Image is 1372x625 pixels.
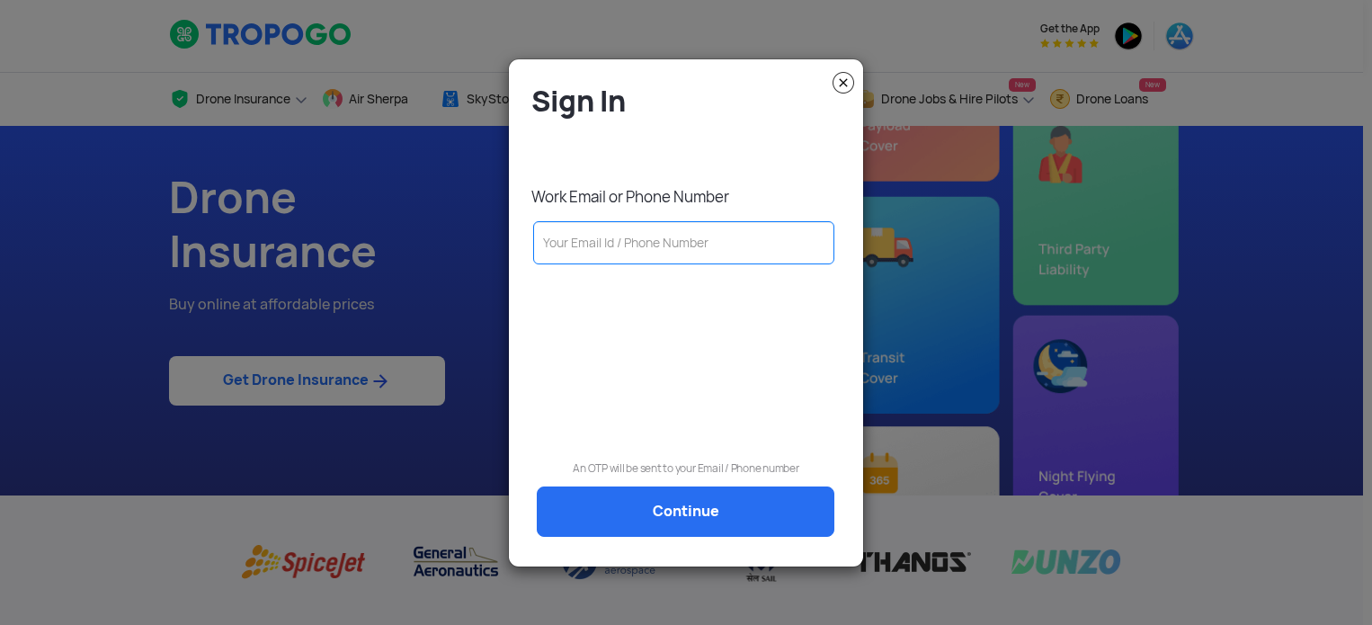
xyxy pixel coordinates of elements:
a: Continue [537,487,834,537]
p: An OTP will be sent to your Email / Phone number [522,460,850,478]
h4: Sign In [531,83,850,120]
input: Your Email Id / Phone Number [533,221,834,264]
p: Work Email or Phone Number [531,187,850,207]
img: close [833,72,854,94]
